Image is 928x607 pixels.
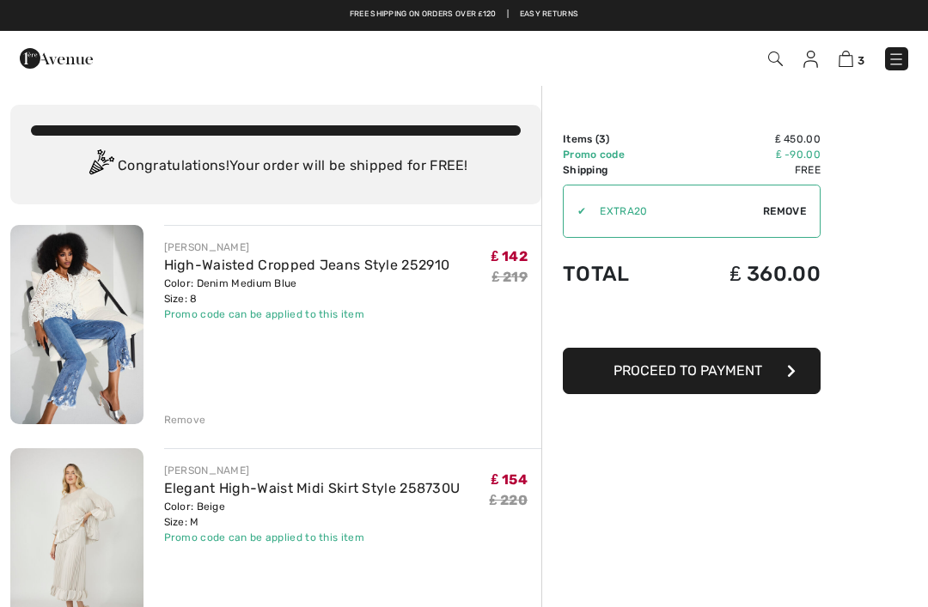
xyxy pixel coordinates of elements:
[164,276,450,307] div: Color: Denim Medium Blue Size: 8
[20,49,93,65] a: 1ère Avenue
[563,131,672,147] td: Items ( )
[672,245,821,303] td: ₤ 360.00
[563,147,672,162] td: Promo code
[563,303,821,342] iframe: PayPal
[839,51,853,67] img: Shopping Bag
[888,51,905,68] img: Menu
[520,9,579,21] a: Easy Returns
[490,492,528,508] s: ₤ 220
[803,51,818,68] img: My Info
[563,162,672,178] td: Shipping
[564,203,586,219] div: ✔
[614,362,762,379] span: Proceed to Payment
[763,203,806,219] span: Remove
[164,240,450,255] div: [PERSON_NAME]
[563,245,672,303] td: Total
[672,162,821,178] td: Free
[164,530,461,545] div: Promo code can be applied to this item
[491,248,528,264] span: ₤ 142
[492,269,528,285] s: ₤ 219
[672,131,821,147] td: ₤ 450.00
[164,307,450,322] div: Promo code can be applied to this item
[768,52,783,66] img: Search
[83,149,118,184] img: Congratulation2.svg
[599,133,606,145] span: 3
[672,147,821,162] td: ₤ -90.00
[164,480,461,496] a: Elegant High-Waist Midi Skirt Style 258730U
[563,348,821,394] button: Proceed to Payment
[586,185,763,237] input: Promo code
[20,41,93,76] img: 1ère Avenue
[164,412,206,428] div: Remove
[164,499,461,530] div: Color: Beige Size: M
[507,9,509,21] span: |
[31,149,521,184] div: Congratulations! Your order will be shipped for FREE!
[858,54,864,67] span: 3
[491,471,528,488] span: ₤ 154
[10,225,143,424] img: High-Waisted Cropped Jeans Style 252910
[350,9,497,21] a: Free shipping on orders over ₤120
[164,257,450,273] a: High-Waisted Cropped Jeans Style 252910
[164,463,461,478] div: [PERSON_NAME]
[839,48,864,69] a: 3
